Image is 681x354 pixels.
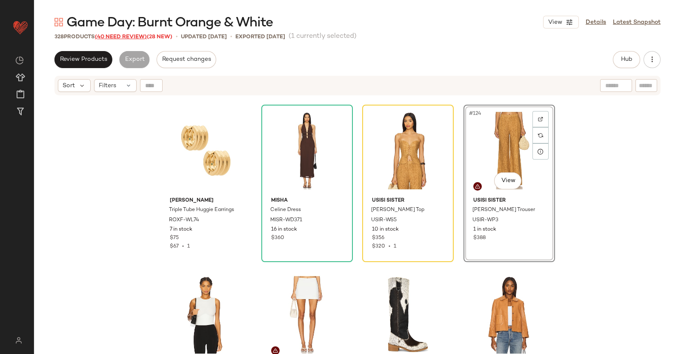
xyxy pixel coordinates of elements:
span: (40 Need Review) [95,34,147,40]
span: 1 [187,244,190,249]
span: 10 in stock [372,226,399,234]
button: Review Products [54,51,112,68]
img: USIR-WP3_V1.jpg [466,108,552,194]
img: MISR-WD371_V1.jpg [264,108,350,194]
span: $356 [372,234,384,242]
a: Latest Snapshot [613,18,661,27]
img: USIR-WS5_V1.jpg [365,108,451,194]
span: (1 currently selected) [289,31,357,42]
span: [PERSON_NAME] [170,197,242,205]
img: svg%3e [273,348,278,353]
span: MISHA [271,197,343,205]
span: • [230,32,232,41]
img: svg%3e [10,337,27,344]
span: 1 [394,244,396,249]
span: View [501,177,515,184]
span: $75 [170,234,179,242]
span: • [179,244,187,249]
span: Usisi Sister [372,197,444,205]
span: 7 in stock [170,226,192,234]
img: svg%3e [15,56,24,65]
p: Exported [DATE] [235,33,285,41]
span: 16 in stock [271,226,297,234]
img: ROXF-WL74_V1.jpg [163,108,249,194]
a: Details [586,18,606,27]
span: $360 [271,234,284,242]
button: View [494,172,521,189]
span: 328 [54,34,64,40]
span: Sort [63,81,75,90]
span: $67 [170,244,179,249]
span: Filters [99,81,116,90]
span: Review Products [60,56,107,63]
span: USIR-WP3 [472,217,498,224]
span: • [385,244,394,249]
img: svg%3e [54,18,63,26]
img: svg%3e [538,133,543,138]
span: [PERSON_NAME] Top [371,206,424,214]
button: View [543,16,579,29]
img: heart_red.DM2ytmEG.svg [12,19,29,36]
span: Game Day: Burnt Orange & White [66,14,273,31]
button: Hub [613,51,640,68]
span: $320 [372,244,385,249]
span: Triple Tube Huggie Earrings [169,206,234,214]
span: View [548,19,562,26]
p: updated [DATE] [181,33,227,41]
img: svg%3e [538,117,543,122]
span: (28 New) [147,34,172,40]
span: Celine Dress [270,206,301,214]
span: [PERSON_NAME] Trouser [472,206,535,214]
span: USIR-WS5 [371,217,397,224]
div: Products [54,33,172,41]
img: svg%3e [475,184,480,189]
span: • [176,32,177,41]
span: Request changes [162,56,211,63]
span: #124 [468,109,483,118]
span: ROXF-WL74 [169,217,199,224]
button: Request changes [157,51,216,68]
span: Hub [621,56,632,63]
span: MISR-WD371 [270,217,302,224]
